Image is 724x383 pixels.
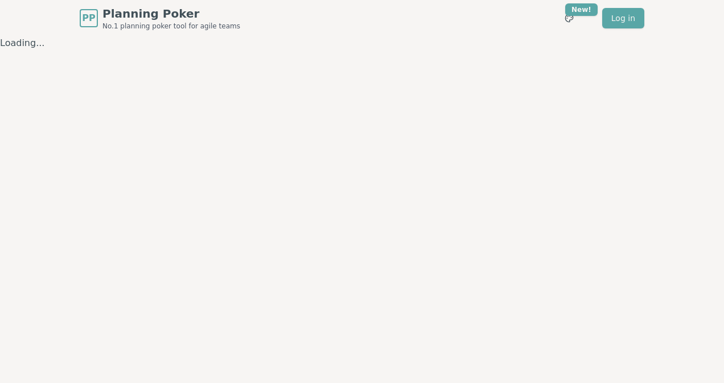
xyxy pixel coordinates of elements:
a: PPPlanning PokerNo.1 planning poker tool for agile teams [80,6,240,31]
button: New! [559,8,579,28]
div: New! [565,3,598,16]
span: No.1 planning poker tool for agile teams [102,22,240,31]
a: Log in [602,8,644,28]
span: PP [82,11,95,25]
span: Planning Poker [102,6,240,22]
